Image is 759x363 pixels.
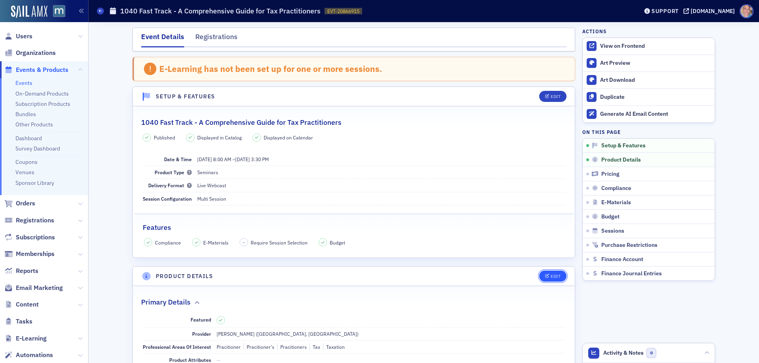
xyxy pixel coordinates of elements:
span: Displayed on Calendar [264,134,313,141]
div: Event Details [141,32,184,47]
span: Content [16,300,39,309]
span: Memberships [16,250,55,258]
div: Tax [310,343,320,350]
div: Pracitioners [277,343,307,350]
span: E-Materials [601,199,631,206]
a: Art Download [583,71,715,88]
span: Displayed in Catalog [197,134,242,141]
button: Edit [539,271,566,282]
dd: – [197,153,565,166]
time: 3:30 PM [251,156,269,162]
span: Registrations [16,216,54,225]
span: Professional Areas Of Interest [143,344,211,350]
span: — [217,357,221,363]
span: – [243,240,245,245]
a: Users [4,32,32,41]
span: Setup & Features [601,142,646,149]
span: E-Learning [16,334,47,343]
span: [DATE] [235,156,250,162]
div: Support [651,8,679,15]
a: Tasks [4,317,32,326]
a: Subscriptions [4,233,55,242]
span: Published [154,134,175,141]
div: View on Frontend [600,43,711,50]
a: Automations [4,351,53,359]
div: Duplicate [600,94,711,101]
div: Edit [551,94,561,99]
div: Registrations [195,32,238,46]
span: Pricing [601,171,619,178]
time: 8:00 AM [213,156,231,162]
button: [DOMAIN_NAME] [683,8,738,14]
a: Other Products [15,121,53,128]
div: Edit [551,274,561,278]
a: Events [15,79,32,87]
span: Budget [330,239,345,246]
a: Memberships [4,250,55,258]
a: Registrations [4,216,54,225]
a: Art Preview [583,55,715,71]
a: On-Demand Products [15,90,69,97]
span: Multi Session [197,196,226,202]
span: Product Details [601,156,641,164]
a: Dashboard [15,135,42,142]
h4: On this page [582,128,715,135]
img: SailAMX [53,5,65,17]
a: Organizations [4,49,56,57]
a: Orders [4,199,35,208]
span: [PERSON_NAME] ([GEOGRAPHIC_DATA], [GEOGRAPHIC_DATA]) [217,331,359,337]
span: Events & Products [16,66,68,74]
span: Email Marketing [16,284,63,292]
button: Duplicate [583,88,715,105]
span: Budget [601,213,619,220]
a: Bundles [15,111,36,118]
div: [DOMAIN_NAME] [691,8,735,15]
span: [DATE] [197,156,212,162]
span: Finance Journal Entries [601,270,662,277]
div: Art Preview [600,60,711,67]
span: Activity & Notes [603,349,644,357]
div: Generate AI Email Content [600,111,711,118]
h4: Product Details [156,272,213,280]
div: Art Download [600,77,711,84]
span: Provider [192,331,211,337]
a: Subscription Products [15,100,70,107]
span: Finance Account [601,256,643,263]
img: SailAMX [11,6,47,18]
div: Taxation [323,343,345,350]
a: Email Marketing [4,284,63,292]
a: View on Frontend [583,38,715,55]
span: Delivery Format [148,182,192,188]
span: Featured [191,316,211,323]
button: Edit [539,91,566,102]
span: Seminars [197,169,218,175]
span: Session Configuration [143,196,192,202]
span: Automations [16,351,53,359]
div: Pracitioner [217,343,241,350]
a: Reports [4,267,38,275]
a: Events & Products [4,66,68,74]
span: Sessions [601,228,624,235]
span: EVT-20866915 [327,8,359,15]
a: Sponsor Library [15,179,54,186]
a: View Homepage [47,5,65,19]
span: E-Materials [203,239,228,246]
span: 0 [646,348,656,358]
span: Users [16,32,32,41]
span: Live Webcast [197,182,226,188]
a: Venues [15,169,34,176]
a: E-Learning [4,334,47,343]
h4: Actions [582,28,607,35]
span: Product Attributes [169,357,211,363]
h1: 1040 Fast Track - A Comprehensive Guide for Tax Practitioners [120,6,321,16]
div: Pracitioner's [244,343,274,350]
span: Require Session Selection [251,239,308,246]
span: Orders [16,199,35,208]
span: Tasks [16,317,32,326]
h2: 1040 Fast Track - A Comprehensive Guide for Tax Practitioners [141,117,342,128]
a: Coupons [15,158,38,166]
span: Profile [740,4,753,18]
span: Compliance [601,185,631,192]
span: Reports [16,267,38,275]
span: Organizations [16,49,56,57]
